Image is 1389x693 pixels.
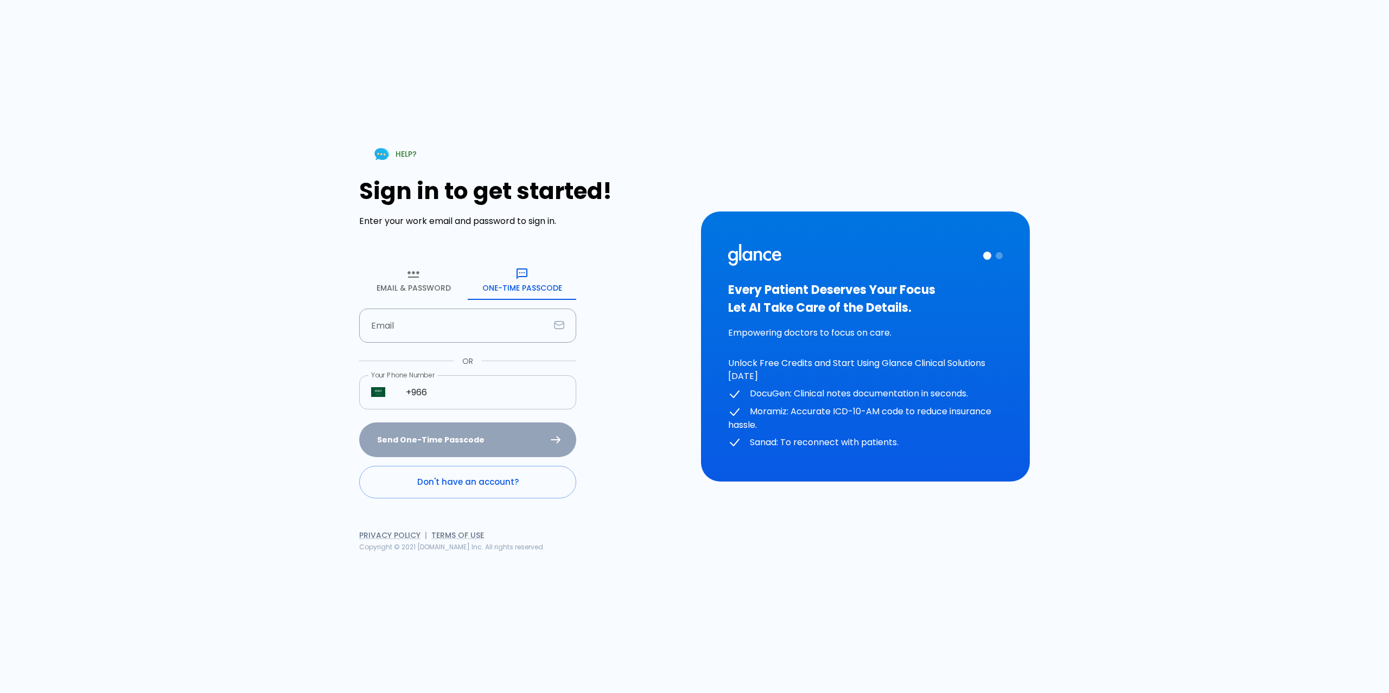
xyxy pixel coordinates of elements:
a: Privacy Policy [359,530,420,541]
button: One-Time Passcode [468,261,576,300]
span: | [425,530,427,541]
button: Select country [367,381,390,403]
a: Terms of Use [431,530,484,541]
p: Empowering doctors to focus on care. [728,326,1003,339]
img: Chat Support [372,145,391,164]
button: Email & Password [359,261,468,300]
img: Saudi Arabia [371,387,385,397]
p: Enter your work email and password to sign in. [359,215,688,228]
a: Don't have an account? [359,466,576,498]
label: Your Phone Number [371,370,435,380]
h3: Every Patient Deserves Your Focus Let AI Take Care of the Details. [728,281,1003,317]
p: DocuGen: Clinical notes documentation in seconds. [728,387,1003,401]
a: HELP? [359,140,430,168]
p: Unlock Free Credits and Start Using Glance Clinical Solutions [DATE] [728,357,1003,383]
p: Moramiz: Accurate ICD-10-AM code to reduce insurance hassle. [728,405,1003,432]
input: dr.ahmed@clinic.com [359,309,550,343]
span: Copyright © 2021 [DOMAIN_NAME] Inc. All rights reserved. [359,542,545,551]
p: Sanad: To reconnect with patients. [728,436,1003,450]
p: OR [462,356,473,367]
h1: Sign in to get started! [359,178,688,204]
